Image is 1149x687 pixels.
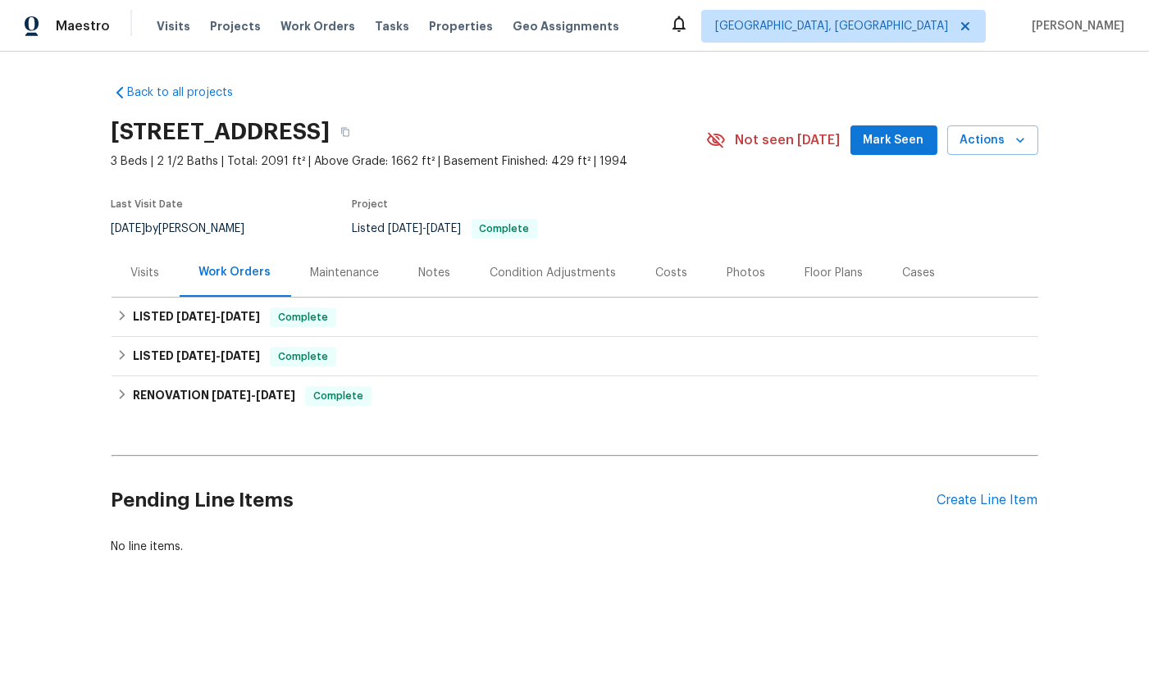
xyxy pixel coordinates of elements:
[736,132,841,148] span: Not seen [DATE]
[112,199,184,209] span: Last Visit Date
[133,307,260,327] h6: LISTED
[212,389,295,401] span: -
[112,84,269,101] a: Back to all projects
[133,347,260,366] h6: LISTED
[513,18,619,34] span: Geo Assignments
[112,298,1038,337] div: LISTED [DATE]-[DATE]Complete
[353,199,389,209] span: Project
[112,462,937,539] h2: Pending Line Items
[427,223,462,234] span: [DATE]
[210,18,261,34] span: Projects
[133,386,295,406] h6: RENOVATION
[112,153,706,170] span: 3 Beds | 2 1/2 Baths | Total: 2091 ft² | Above Grade: 1662 ft² | Basement Finished: 429 ft² | 1994
[56,18,110,34] span: Maestro
[271,348,335,365] span: Complete
[307,388,370,404] span: Complete
[199,264,271,280] div: Work Orders
[176,350,260,362] span: -
[389,223,423,234] span: [DATE]
[280,18,355,34] span: Work Orders
[1025,18,1124,34] span: [PERSON_NAME]
[271,309,335,325] span: Complete
[112,539,1038,555] div: No line items.
[331,117,360,147] button: Copy Address
[353,223,538,234] span: Listed
[112,124,331,140] h2: [STREET_ADDRESS]
[112,376,1038,416] div: RENOVATION [DATE]-[DATE]Complete
[221,311,260,322] span: [DATE]
[221,350,260,362] span: [DATE]
[727,265,766,281] div: Photos
[176,350,216,362] span: [DATE]
[157,18,190,34] span: Visits
[375,20,409,32] span: Tasks
[473,224,536,234] span: Complete
[112,223,146,234] span: [DATE]
[947,125,1038,156] button: Actions
[903,265,936,281] div: Cases
[176,311,260,322] span: -
[389,223,462,234] span: -
[429,18,493,34] span: Properties
[131,265,160,281] div: Visits
[960,130,1025,151] span: Actions
[864,130,924,151] span: Mark Seen
[112,219,265,239] div: by [PERSON_NAME]
[176,311,216,322] span: [DATE]
[112,337,1038,376] div: LISTED [DATE]-[DATE]Complete
[256,389,295,401] span: [DATE]
[419,265,451,281] div: Notes
[656,265,688,281] div: Costs
[937,493,1038,508] div: Create Line Item
[715,18,948,34] span: [GEOGRAPHIC_DATA], [GEOGRAPHIC_DATA]
[805,265,864,281] div: Floor Plans
[212,389,251,401] span: [DATE]
[311,265,380,281] div: Maintenance
[850,125,937,156] button: Mark Seen
[490,265,617,281] div: Condition Adjustments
